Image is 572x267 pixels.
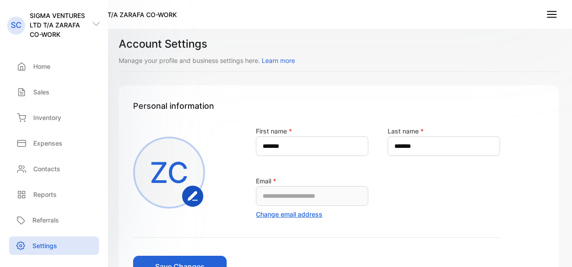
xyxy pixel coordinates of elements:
[33,62,50,71] p: Home
[256,209,322,219] button: Change email address
[150,151,188,194] p: ZC
[388,127,424,135] label: Last name
[256,177,276,185] label: Email
[11,19,22,31] p: SC
[133,100,544,112] h1: Personal information
[30,11,92,39] p: SIGMA VENTURES LTD T/A ZARAFA CO-WORK
[262,57,295,64] span: Learn more
[33,190,57,199] p: Reports
[32,241,57,250] p: Settings
[33,164,60,174] p: Contacts
[33,138,63,148] p: Expenses
[33,113,61,122] p: Inventory
[32,215,59,225] p: Referrals
[33,87,49,97] p: Sales
[256,127,292,135] label: First name
[119,36,559,52] h1: Account Settings
[119,56,559,65] p: Manage your profile and business settings here.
